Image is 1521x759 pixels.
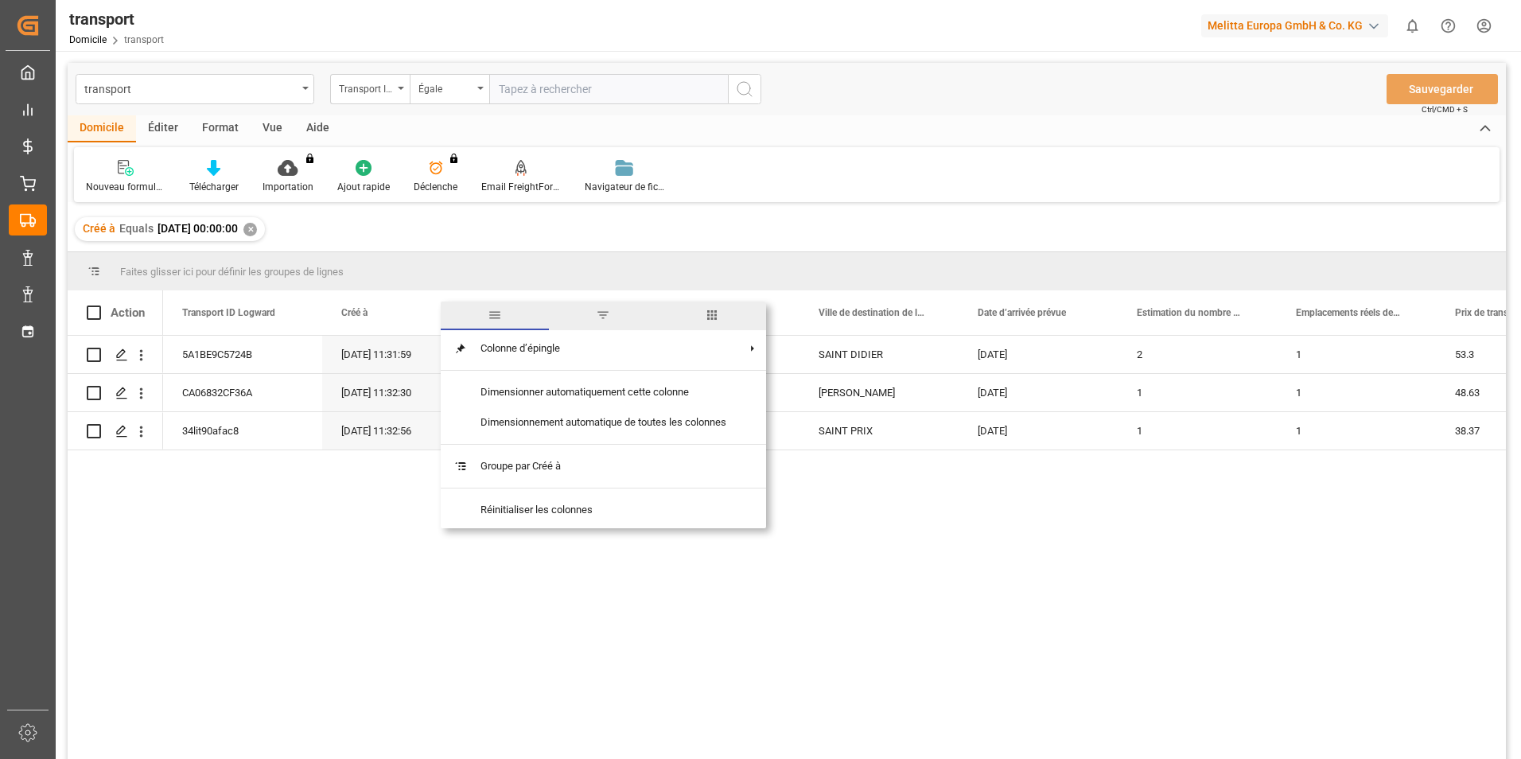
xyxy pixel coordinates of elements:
[294,115,341,142] div: Aide
[549,302,657,330] span: filtre
[418,78,473,96] div: Égale
[441,302,549,330] span: Généralités
[959,374,1118,411] div: [DATE]
[468,451,739,481] span: Groupe par Créé à
[468,495,739,525] span: Réinitialiser les colonnes
[69,34,107,45] a: Domicile
[1118,336,1277,373] div: 2
[190,115,251,142] div: Format
[339,78,393,96] div: Transport ID Logward
[959,336,1118,373] div: [DATE]
[163,412,322,450] div: 34lit90afac8
[728,74,761,104] button: Bouton de recherche
[1422,103,1468,115] span: Ctrl/CMD + S
[410,74,489,104] button: Ouvrir le menu
[1277,412,1436,450] div: 1
[330,74,410,104] button: Ouvrir le menu
[68,115,136,142] div: Domicile
[799,412,959,450] div: SAINT PRIX
[68,374,163,412] div: Appuyez sur ESPACE pour sélectionner cette rangée.
[163,374,322,411] div: CA06832CF36A
[243,223,257,236] div: ✕
[337,180,390,194] div: Ajout rapide
[251,115,294,142] div: Vue
[1395,8,1430,44] button: Afficher 0 nouvelles notifications
[69,7,164,31] div: transport
[83,222,115,235] span: Créé à
[68,336,163,374] div: Appuyez sur ESPACE pour sélectionner cette rangée.
[76,74,314,104] button: Ouvrir le menu
[1201,10,1395,41] button: Melitta Europa GmbH & Co. KG
[585,180,664,194] div: Navigateur de fichiers
[978,307,1066,318] span: Date d’arrivée prévue
[481,180,561,194] div: Email FreightForwarders
[799,374,959,411] div: [PERSON_NAME]
[341,307,368,318] span: Créé à
[120,266,344,278] span: Faites glisser ici pour définir les groupes de lignes
[468,333,739,364] span: Colonne d’épingle
[468,407,739,438] span: Dimensionnement automatique de toutes les colonnes
[1137,307,1243,318] span: Estimation du nombre de places de palettes
[1118,374,1277,411] div: 1
[1277,336,1436,373] div: 1
[111,306,145,320] div: Action
[119,222,154,235] span: Equals
[819,307,925,318] span: Ville de destination de livraison
[163,336,322,373] div: 5A1BE9C5724B
[658,302,766,330] span: colonnes
[189,180,239,194] div: Télécharger
[959,412,1118,450] div: [DATE]
[68,412,163,450] div: Appuyez sur ESPACE pour sélectionner cette rangée.
[1387,74,1498,104] button: Sauvegarder
[1296,307,1402,318] span: Emplacements réels des palettes
[84,78,297,98] div: transport
[322,412,481,450] div: [DATE] 11:32:56
[468,377,739,407] span: Dimensionner automatiquement cette colonne
[799,336,959,373] div: SAINT DIDIER
[86,180,165,194] div: Nouveau formulaire
[1208,18,1363,34] font: Melitta Europa GmbH & Co. KG
[489,74,728,104] input: Tapez à rechercher
[1277,374,1436,411] div: 1
[1430,8,1466,44] button: Centre d’aide
[1118,412,1277,450] div: 1
[322,374,481,411] div: [DATE] 11:32:30
[136,115,190,142] div: Éditer
[322,336,481,373] div: [DATE] 11:31:59
[182,307,275,318] span: Transport ID Logward
[158,222,238,235] span: [DATE] 00:00:00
